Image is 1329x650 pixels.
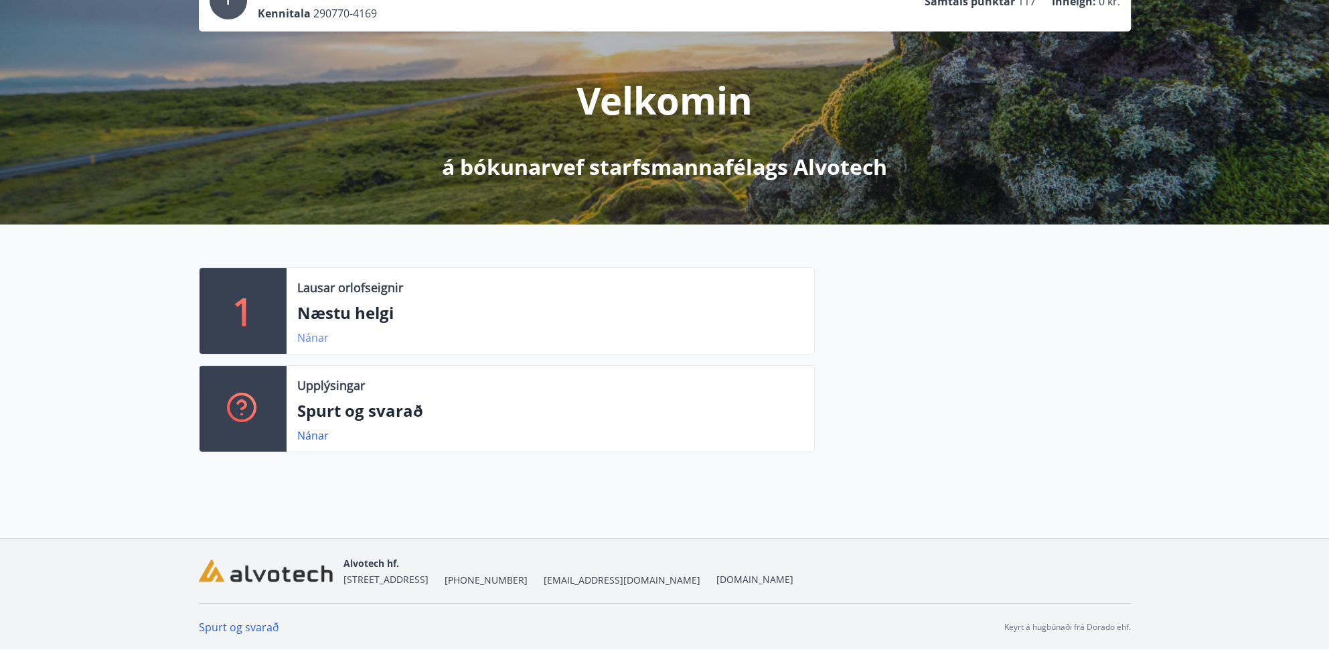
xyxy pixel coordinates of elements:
p: Upplýsingar [297,377,365,394]
p: 1 [232,285,254,336]
a: Nánar [297,428,329,443]
span: Alvotech hf. [343,557,399,570]
p: Spurt og svarað [297,399,803,422]
span: [PHONE_NUMBER] [445,574,528,587]
p: Velkomin [576,74,753,125]
span: [STREET_ADDRESS] [343,573,428,586]
p: Lausar orlofseignir [297,279,403,296]
p: Næstu helgi [297,302,803,324]
p: Kennitala [258,6,311,21]
a: Nánar [297,330,329,345]
p: Keyrt á hugbúnaði frá Dorado ehf. [1004,621,1131,633]
span: [EMAIL_ADDRESS][DOMAIN_NAME] [544,574,700,587]
a: [DOMAIN_NAME] [716,573,793,586]
a: Spurt og svarað [199,620,279,635]
span: 290770-4169 [313,6,377,21]
p: á bókunarvef starfsmannafélags Alvotech [442,152,887,182]
img: wIO4iZgKCVTEj5mMIr0Nnd9kRA53sFS5K0D73RsS.png [199,560,333,582]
